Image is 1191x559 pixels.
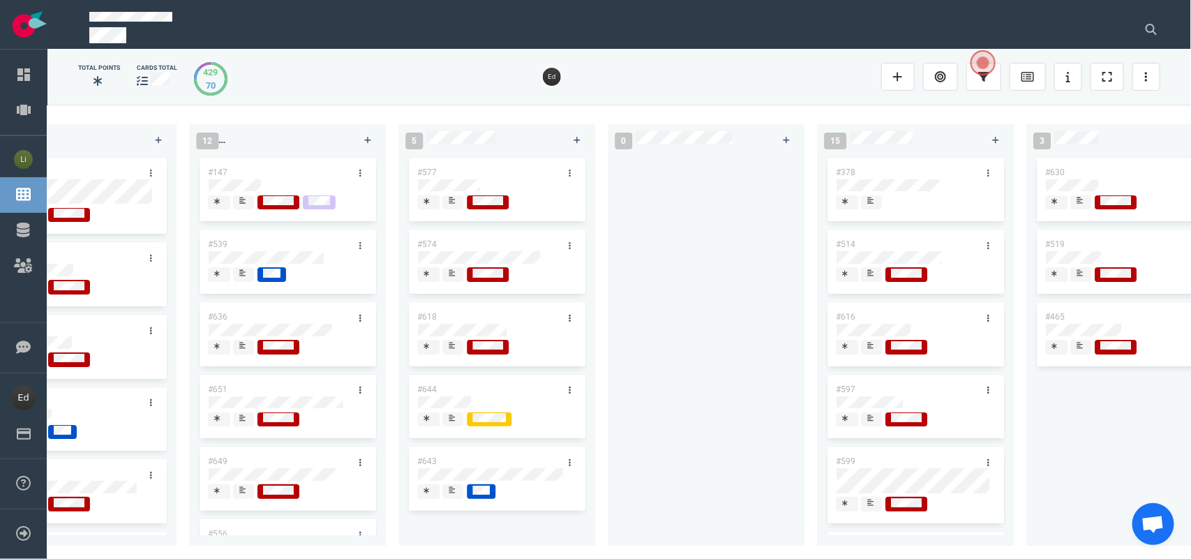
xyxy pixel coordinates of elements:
[204,66,218,79] div: 429
[824,133,846,149] span: 15
[417,239,437,249] a: #574
[615,133,632,149] span: 0
[1132,503,1174,545] div: Aprire la chat
[204,79,218,92] div: 70
[543,68,561,86] img: 26
[1045,312,1065,322] a: #465
[1045,239,1065,249] a: #519
[417,312,437,322] a: #618
[836,312,855,322] a: #616
[971,50,996,75] button: Open the dialog
[836,239,855,249] a: #514
[208,385,227,394] a: #651
[417,167,437,177] a: #577
[836,167,855,177] a: #378
[1033,133,1051,149] span: 3
[208,456,227,466] a: #649
[405,133,423,149] span: 5
[137,64,177,73] div: cards total
[208,239,227,249] a: #539
[836,456,855,466] a: #599
[196,133,218,149] span: 12
[836,385,855,394] a: #597
[417,456,437,466] a: #643
[1045,167,1065,177] a: #630
[208,167,227,177] a: #147
[208,529,227,539] a: #556
[417,385,437,394] a: #644
[208,312,227,322] a: #636
[78,64,120,73] div: Total Points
